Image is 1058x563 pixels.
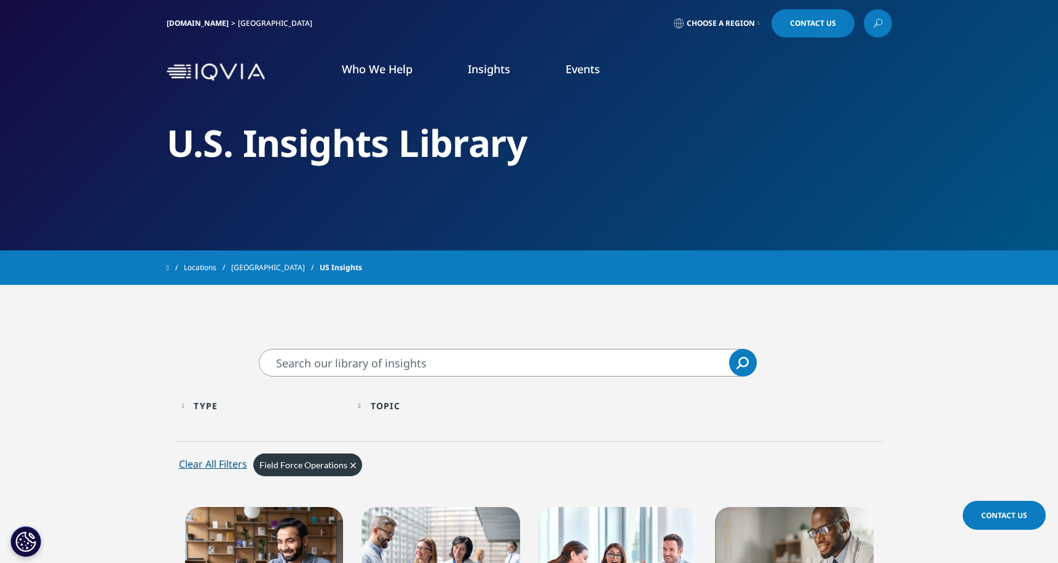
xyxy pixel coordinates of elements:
[981,510,1027,521] span: Contact Us
[687,18,755,28] span: Choose a Region
[10,526,41,557] button: Cookies Settings
[253,453,362,476] div: Remove inclusion filter on Field Force Operations
[729,349,757,377] a: Search
[342,62,413,76] a: Who We Help
[167,120,892,166] h2: U.S. Insights Library
[176,450,883,489] div: Active filters
[270,43,892,101] nav: Primary
[736,357,749,369] svg: Search
[194,400,218,412] div: Type facet.
[772,9,855,38] a: Contact Us
[963,501,1046,530] a: Contact Us
[371,400,400,412] div: Topic facet.
[167,18,229,28] a: [DOMAIN_NAME]
[179,457,247,471] div: Clear All Filters
[167,63,265,81] img: IQVIA Healthcare Information Technology and Pharma Clinical Research Company
[350,463,356,468] svg: Clear
[238,18,317,28] div: [GEOGRAPHIC_DATA]
[231,257,320,279] a: [GEOGRAPHIC_DATA]
[259,460,347,470] span: Field Force Operations
[184,257,231,279] a: Locations
[790,20,836,27] span: Contact Us
[468,62,510,76] a: Insights
[566,62,600,76] a: Events
[320,257,362,279] span: US Insights
[259,349,757,377] input: Search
